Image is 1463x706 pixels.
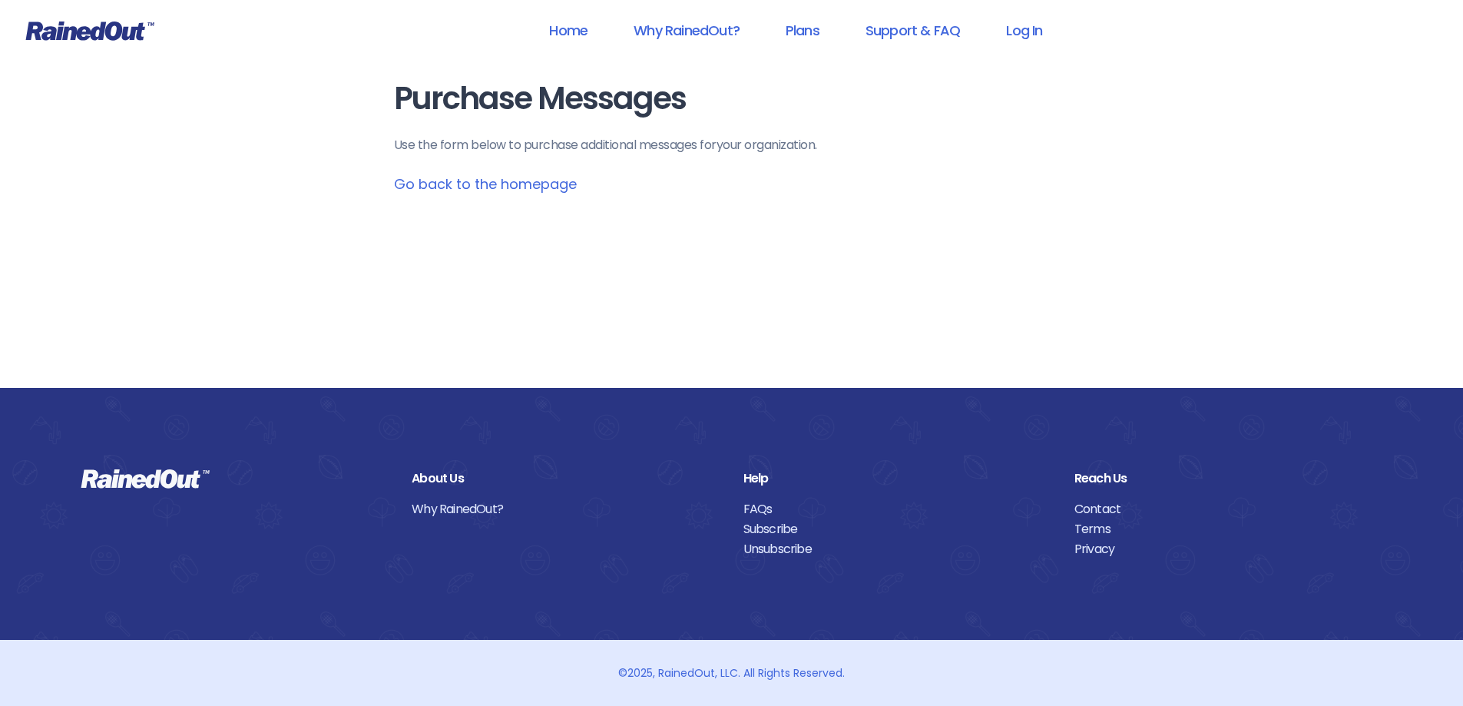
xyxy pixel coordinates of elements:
[1074,469,1382,489] div: Reach Us
[846,13,980,48] a: Support & FAQ
[766,13,839,48] a: Plans
[394,81,1070,116] h1: Purchase Messages
[743,539,1051,559] a: Unsubscribe
[394,174,577,194] a: Go back to the homepage
[743,469,1051,489] div: Help
[412,469,720,489] div: About Us
[1074,519,1382,539] a: Terms
[1074,539,1382,559] a: Privacy
[394,136,1070,154] p: Use the form below to purchase additional messages for your organization .
[1074,499,1382,519] a: Contact
[529,13,607,48] a: Home
[986,13,1062,48] a: Log In
[743,519,1051,539] a: Subscribe
[614,13,760,48] a: Why RainedOut?
[743,499,1051,519] a: FAQs
[412,499,720,519] a: Why RainedOut?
